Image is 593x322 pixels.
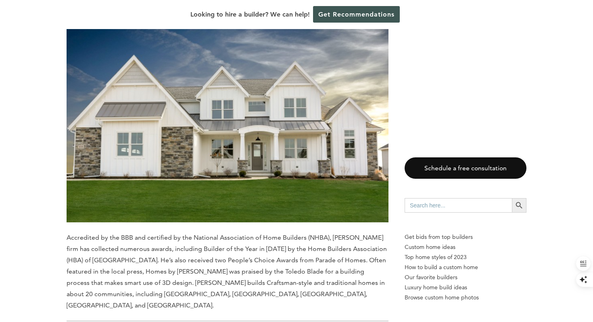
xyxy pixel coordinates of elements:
[405,157,526,179] a: Schedule a free consultation
[313,6,400,23] a: Get Recommendations
[405,232,526,242] p: Get bids from top builders
[405,198,512,213] input: Search here...
[67,234,387,309] span: Accredited by the BBB and certified by the National Association of Home Builders (NHBA), [PERSON_...
[405,242,526,252] a: Custom home ideas
[405,282,526,293] a: Luxury home build ideas
[405,293,526,303] a: Browse custom home photos
[515,201,524,210] svg: Search
[405,262,526,272] a: How to build a custom home
[405,252,526,262] a: Top home styles of 2023
[405,272,526,282] a: Our favorite builders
